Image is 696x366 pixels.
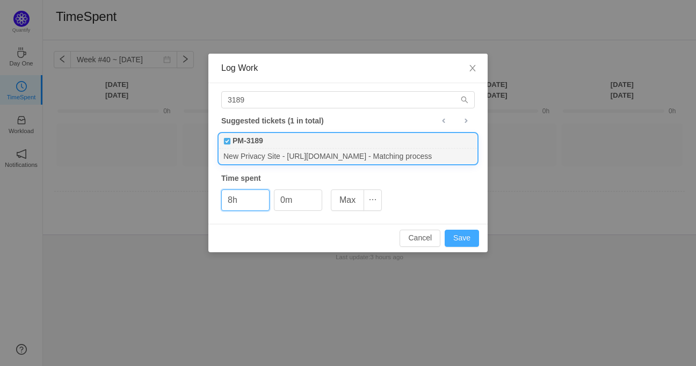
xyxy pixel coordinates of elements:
[223,137,231,145] img: 10738
[221,62,475,74] div: Log Work
[461,96,468,104] i: icon: search
[445,230,479,247] button: Save
[468,64,477,72] i: icon: close
[331,189,364,211] button: Max
[458,54,488,84] button: Close
[221,173,475,184] div: Time spent
[221,91,475,108] input: Search
[364,189,382,211] button: icon: ellipsis
[219,149,477,163] div: New Privacy Site - [URL][DOMAIN_NAME] - Matching process
[221,114,475,128] div: Suggested tickets (1 in total)
[233,135,263,147] b: PM-3189
[400,230,440,247] button: Cancel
